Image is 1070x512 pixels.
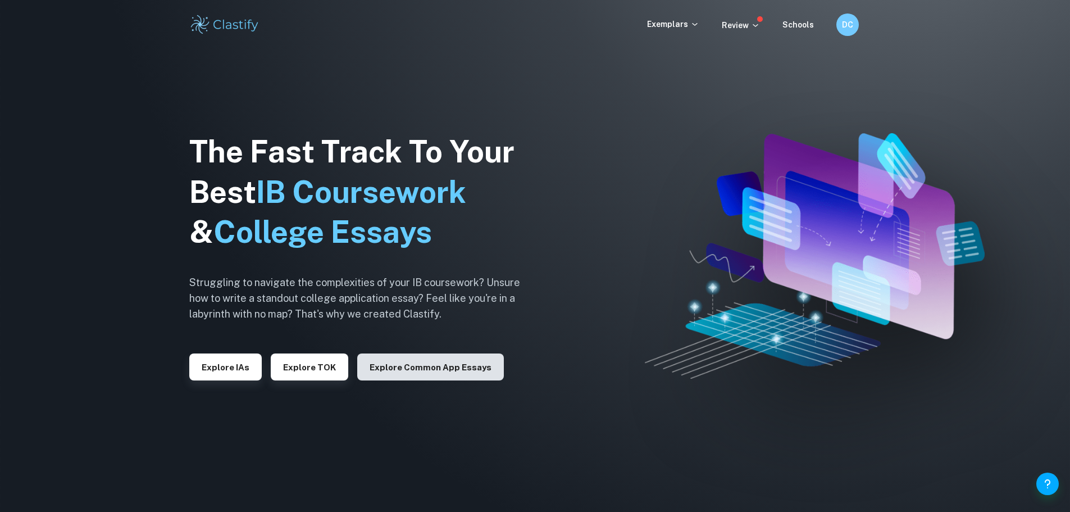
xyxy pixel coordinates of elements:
[271,354,348,380] button: Explore TOK
[836,13,859,36] button: DC
[782,20,814,29] a: Schools
[189,354,262,380] button: Explore IAs
[357,361,504,372] a: Explore Common App essays
[213,214,432,250] span: College Essays
[189,13,261,36] img: Clastify logo
[1036,473,1059,495] button: Help and Feedback
[645,133,985,379] img: Clastify hero
[271,361,348,372] a: Explore TOK
[722,19,760,31] p: Review
[647,18,699,30] p: Exemplars
[357,354,504,380] button: Explore Common App essays
[189,132,538,253] h1: The Fast Track To Your Best &
[256,174,466,210] span: IB Coursework
[841,19,854,31] h6: DC
[189,361,262,372] a: Explore IAs
[189,275,538,322] h6: Struggling to navigate the complexities of your IB coursework? Unsure how to write a standout col...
